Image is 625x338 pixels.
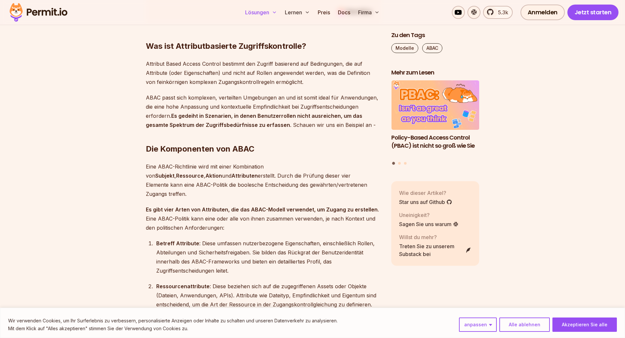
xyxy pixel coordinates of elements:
div: Post [391,81,479,166]
strong: Ressource [176,172,204,179]
a: Modelle [391,43,418,53]
a: ABAC [422,43,442,53]
strong: Attributen [231,172,258,179]
p: Mit dem Klick auf "Alles akzeptieren" stimmen Sie der Verwendung von Cookies zu. [8,325,338,332]
p: Uneinigkeit? [399,211,459,219]
a: Star uns auf Github [399,198,452,206]
a: Sagen Sie uns warum [399,220,459,228]
button: Lösungen [243,6,280,19]
h2: Zu den Tags [391,31,479,39]
li: 1 von 3 [391,81,479,158]
strong: Ressourcenattribute [156,283,210,290]
div: : Diese beziehen sich auf die zugegriffenen Assets oder Objekte (Dateien, Anwendungen, APIs). Att... [156,282,381,309]
p: . Eine ABAC-Politik kann eine oder alle von ihnen zusammen verwenden, je nach Kontext und den pol... [146,205,381,232]
a: Treten Sie zu unserem Substack bei [399,242,471,258]
button: Alle ablehnen [499,318,550,332]
h2: Die Komponenten von ABAC [146,118,381,154]
a: 5.3k [483,6,513,19]
strong: Es gibt vier Arten von Attributen, die das ABAC-Modell verwendet, um Zugang zu erstellen [146,206,378,213]
strong: Betreff Attribute [156,240,199,247]
strong: Aktion [205,172,222,179]
button: Gehe zu Folie 1 [392,162,395,165]
button: Gehen Sie zu rutschen 3 [404,162,407,165]
p: Willst du mehr? [399,233,471,241]
strong: Subjekt [155,172,174,179]
a: Preis [315,6,333,19]
img: Permit Logo [7,1,70,23]
button: Gehe zum Rutschen 2 [398,162,401,165]
strong: Es gedeiht in Szenarien, in denen Benutzerrollen nicht ausreichen, um das gesamte Spektrum der Zu... [146,113,362,128]
p: Eine ABAC-Richtlinie wird mit einer Kombination von , , und erstellt. Durch die Prüfung dieser vi... [146,162,381,198]
a: Docs [335,6,353,19]
p: Wir verwenden Cookies, um Ihr Surferlebnis zu verbessern, personalisierte Anzeigen oder Inhalte z... [8,317,338,325]
p: Attribut Based Access Control bestimmt den Zugriff basierend auf Bedingungen, die auf Attribute (... [146,59,381,87]
h3: Policy-Based Access Control (PBAC) ist nicht so groß wie Sie [391,134,479,150]
img: Policy-Based Access Control (PBAC) ist nicht so groß wie Sie [391,81,479,130]
button: Lernen [282,6,312,19]
a: Anmelden [521,5,565,20]
span: 5.3k [494,8,508,16]
h2: Mehr zum Lesen [391,69,479,77]
strong: Was ist Attributbasierte Zugriffskontrolle? [146,41,306,51]
button: anpassen [459,318,497,332]
a: Policy-Based Access Control (PBAC) ist nicht so groß wie SiePolicy-Based Access Control (PBAC) is... [391,81,479,158]
p: ABAC passt sich komplexen, verteilten Umgebungen an und ist somit ideal für Anwendungen, die eine... [146,93,381,129]
div: : Diese umfassen nutzerbezogene Eigenschaften, einschließlich Rollen, Abteilungen und Sicherheits... [156,239,381,275]
button: Akzeptieren Sie alle [552,318,617,332]
p: Wie dieser Artikel? [399,189,452,197]
button: Firma [355,6,382,19]
a: Jetzt starten [567,5,619,20]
